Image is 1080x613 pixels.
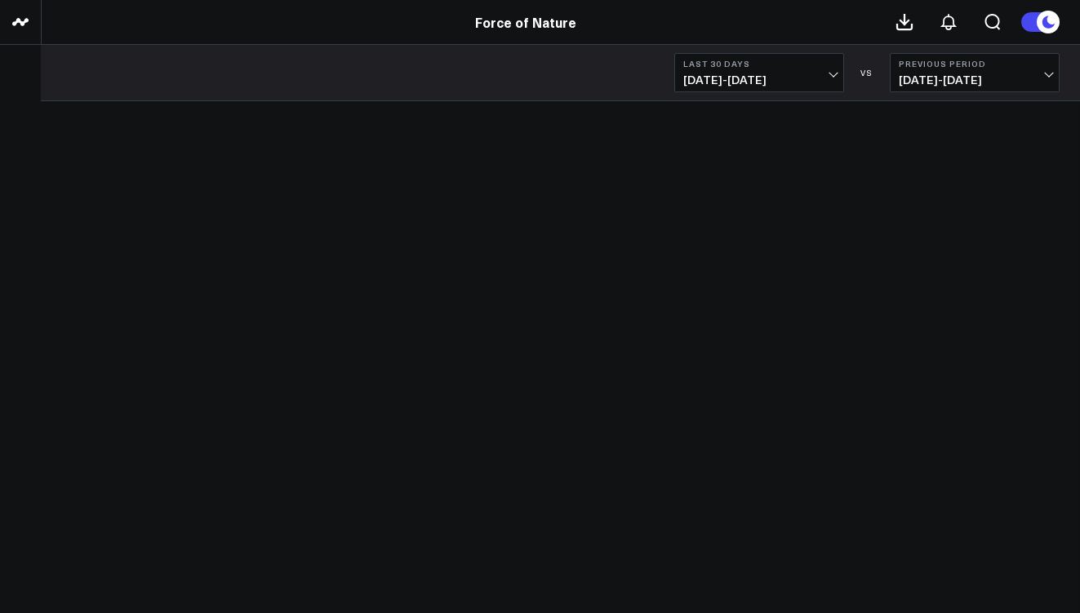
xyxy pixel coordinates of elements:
button: Last 30 Days[DATE]-[DATE] [674,53,844,92]
span: [DATE] - [DATE] [683,73,835,87]
a: Force of Nature [475,13,576,31]
b: Last 30 Days [683,59,835,69]
div: VS [852,68,882,78]
button: Previous Period[DATE]-[DATE] [890,53,1060,92]
b: Previous Period [899,59,1051,69]
span: [DATE] - [DATE] [899,73,1051,87]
